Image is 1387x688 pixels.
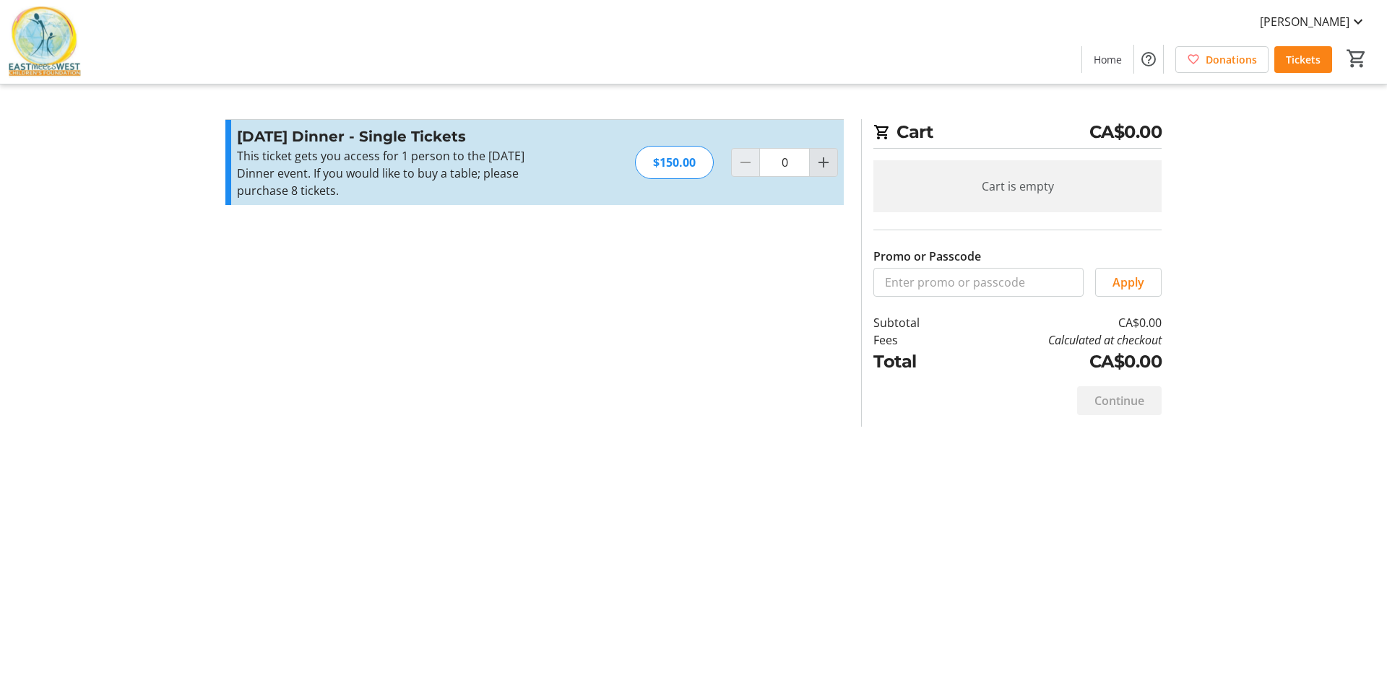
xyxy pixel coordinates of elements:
[1089,119,1162,145] span: CA$0.00
[873,160,1162,212] div: Cart is empty
[873,268,1084,297] input: Enter promo or passcode
[957,314,1162,331] td: CA$0.00
[1112,274,1144,291] span: Apply
[759,148,810,177] input: Diwali Dinner - Single Tickets Quantity
[1094,52,1122,67] span: Home
[9,6,81,78] img: East Meets West Children's Foundation's Logo
[873,331,957,349] td: Fees
[237,126,553,147] h3: [DATE] Dinner - Single Tickets
[1095,268,1162,297] button: Apply
[873,349,957,375] td: Total
[810,149,837,176] button: Increment by one
[873,119,1162,149] h2: Cart
[873,314,957,331] td: Subtotal
[1175,46,1269,73] a: Donations
[1134,45,1163,74] button: Help
[957,349,1162,375] td: CA$0.00
[237,147,553,199] div: This ticket gets you access for 1 person to the [DATE] Dinner event. If you would like to buy a t...
[1248,10,1378,33] button: [PERSON_NAME]
[1344,45,1370,71] button: Cart
[1260,13,1349,30] span: [PERSON_NAME]
[1206,52,1257,67] span: Donations
[873,248,981,265] label: Promo or Passcode
[635,146,714,179] div: $150.00
[957,331,1162,349] td: Calculated at checkout
[1082,46,1133,73] a: Home
[1274,46,1332,73] a: Tickets
[1286,52,1321,67] span: Tickets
